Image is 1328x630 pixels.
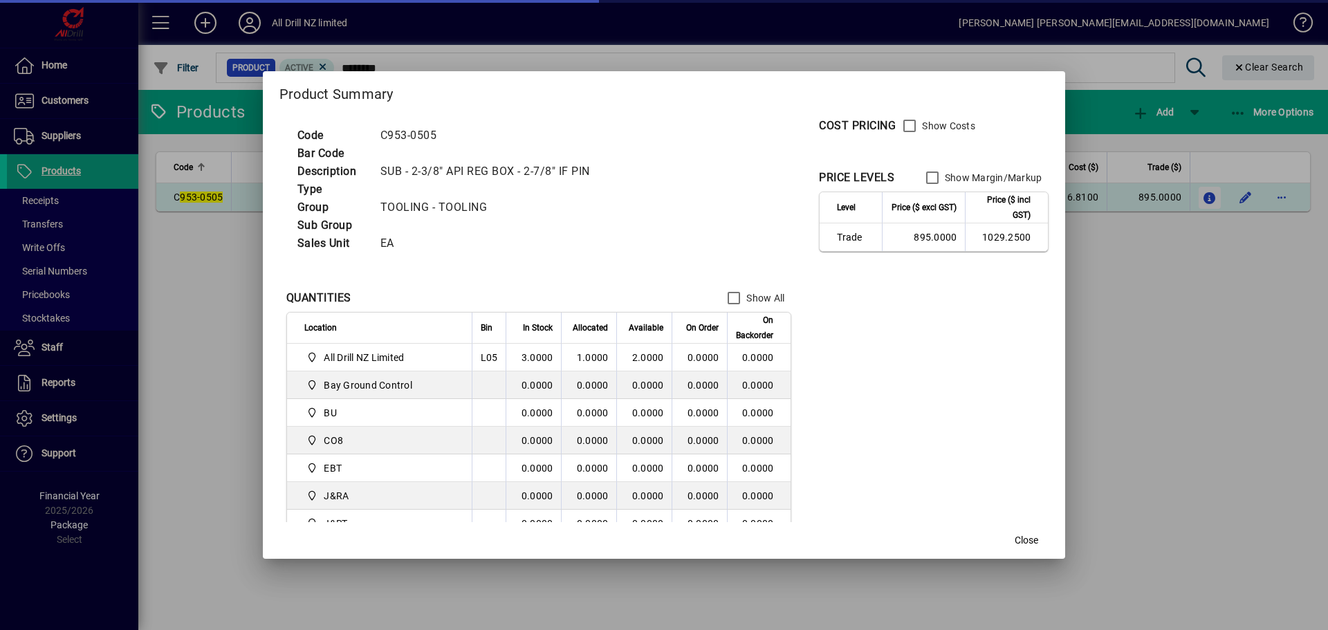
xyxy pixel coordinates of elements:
span: On Backorder [736,313,773,343]
td: 895.0000 [882,223,965,251]
td: 0.0000 [506,454,561,482]
h2: Product Summary [263,71,1066,111]
span: 0.0000 [688,518,719,529]
span: 0.0000 [688,435,719,446]
td: 0.0000 [561,371,616,399]
span: Location [304,320,337,335]
td: 0.0000 [561,510,616,537]
span: 0.0000 [688,490,719,501]
td: 0.0000 [727,399,791,427]
span: BU [324,406,337,420]
td: 0.0000 [561,482,616,510]
td: 0.0000 [561,399,616,427]
td: 0.0000 [616,454,672,482]
span: 0.0000 [688,463,719,474]
td: 3.0000 [506,344,561,371]
td: Code [290,127,373,145]
span: Close [1015,533,1038,548]
label: Show Costs [919,119,975,133]
td: Group [290,198,373,216]
td: 0.0000 [506,371,561,399]
td: 0.0000 [727,454,791,482]
span: Bay Ground Control [324,378,412,392]
td: Description [290,163,373,180]
span: Level [837,200,856,215]
span: Available [629,320,663,335]
label: Show Margin/Markup [942,171,1042,185]
td: 0.0000 [506,482,561,510]
td: L05 [472,344,506,371]
span: EBT [324,461,342,475]
span: CO8 [304,432,456,449]
td: 0.0000 [616,482,672,510]
div: QUANTITIES [286,290,351,306]
td: C953-0505 [373,127,607,145]
span: 0.0000 [688,407,719,418]
span: On Order [686,320,719,335]
span: EBT [304,460,456,476]
span: In Stock [523,320,553,335]
td: 0.0000 [616,399,672,427]
td: 0.0000 [616,427,672,454]
td: 0.0000 [727,510,791,537]
td: 0.0000 [616,510,672,537]
span: All Drill NZ Limited [304,349,456,366]
span: CO8 [324,434,343,447]
td: 2.0000 [616,344,672,371]
td: Sub Group [290,216,373,234]
td: 1029.2500 [965,223,1048,251]
div: PRICE LEVELS [819,169,894,186]
td: 0.0000 [616,371,672,399]
td: TOOLING - TOOLING [373,198,607,216]
span: J&RA [304,488,456,504]
span: Trade [837,230,874,244]
td: EA [373,234,607,252]
td: 0.0000 [727,427,791,454]
td: 1.0000 [561,344,616,371]
td: 0.0000 [727,344,791,371]
span: Allocated [573,320,608,335]
div: COST PRICING [819,118,896,134]
td: 0.0000 [506,510,561,537]
td: Sales Unit [290,234,373,252]
td: 0.0000 [727,482,791,510]
span: Bin [481,320,492,335]
span: J&RA [324,489,349,503]
td: 0.0000 [727,371,791,399]
button: Close [1004,528,1049,553]
td: 0.0000 [506,427,561,454]
span: BU [304,405,456,421]
span: J&RT [324,517,347,530]
span: Price ($ incl GST) [974,192,1031,223]
span: 0.0000 [688,380,719,391]
span: All Drill NZ Limited [324,351,404,364]
span: Price ($ excl GST) [892,200,957,215]
span: Bay Ground Control [304,377,456,393]
td: Bar Code [290,145,373,163]
td: SUB - 2-3/8" API REG BOX - 2-7/8" IF PIN [373,163,607,180]
td: 0.0000 [561,454,616,482]
span: 0.0000 [688,352,719,363]
label: Show All [744,291,784,305]
span: J&RT [304,515,456,532]
td: 0.0000 [561,427,616,454]
td: 0.0000 [506,399,561,427]
td: Type [290,180,373,198]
